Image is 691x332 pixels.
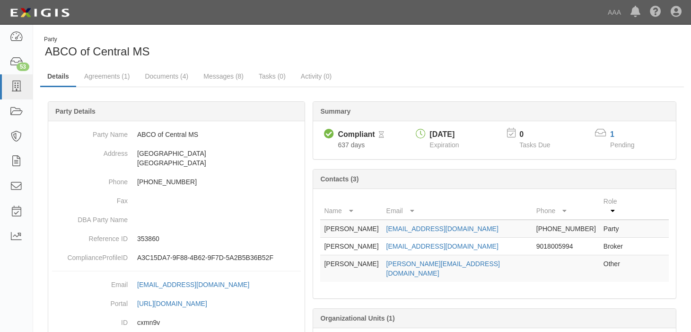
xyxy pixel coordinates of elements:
[52,294,128,308] dt: Portal
[600,255,631,282] td: Other
[600,238,631,255] td: Broker
[324,129,334,139] i: Compliant
[7,4,72,21] img: logo-5460c22ac91f19d4615b14bd174203de0afe785f0fc80cf4dbbc73dc1793850b.png
[77,67,137,86] a: Agreements (1)
[52,210,128,224] dt: DBA Party Name
[600,193,631,220] th: Role
[320,314,394,322] b: Organizational Units (1)
[52,229,128,243] dt: Reference ID
[138,67,195,86] a: Documents (4)
[40,67,76,87] a: Details
[320,175,359,183] b: Contacts (3)
[52,172,301,191] dd: [PHONE_NUMBER]
[386,242,499,250] a: [EMAIL_ADDRESS][DOMAIN_NAME]
[610,141,634,149] span: Pending
[610,130,614,138] a: 1
[533,220,600,238] td: [PHONE_NUMBER]
[429,129,459,140] div: [DATE]
[603,3,626,22] a: AAA
[338,129,375,140] div: Compliant
[533,238,600,255] td: 9018005994
[519,129,562,140] p: 0
[533,193,600,220] th: Phone
[252,67,293,86] a: Tasks (0)
[52,248,128,262] dt: ComplianceProfileID
[52,191,128,206] dt: Fax
[40,36,355,60] div: ABCO of Central MS
[137,253,301,262] p: A3C15DA7-9F88-4B62-9F7D-5A2B5B36B52F
[137,300,218,307] a: [URL][DOMAIN_NAME]
[52,125,301,144] dd: ABCO of Central MS
[379,132,384,138] i: Pending Review
[338,141,365,149] span: Since 12/22/2023
[44,36,149,44] div: Party
[52,172,128,187] dt: Phone
[196,67,251,86] a: Messages (8)
[137,234,301,243] p: 353860
[519,141,550,149] span: Tasks Due
[45,45,149,58] span: ABCO of Central MS
[320,108,350,115] b: Summary
[320,238,382,255] td: [PERSON_NAME]
[52,144,301,172] dd: [GEOGRAPHIC_DATA] [GEOGRAPHIC_DATA]
[52,125,128,139] dt: Party Name
[320,193,382,220] th: Name
[429,141,459,149] span: Expiration
[137,281,260,288] a: [EMAIL_ADDRESS][DOMAIN_NAME]
[320,255,382,282] td: [PERSON_NAME]
[52,313,128,327] dt: ID
[650,7,661,18] i: Help Center - Complianz
[17,63,29,71] div: 53
[383,193,533,220] th: Email
[320,220,382,238] td: [PERSON_NAME]
[600,220,631,238] td: Party
[52,144,128,158] dt: Address
[294,67,339,86] a: Activity (0)
[137,280,249,289] div: [EMAIL_ADDRESS][DOMAIN_NAME]
[52,313,301,332] dd: cxmn9v
[386,260,500,277] a: [PERSON_NAME][EMAIL_ADDRESS][DOMAIN_NAME]
[52,275,128,289] dt: Email
[386,225,499,233] a: [EMAIL_ADDRESS][DOMAIN_NAME]
[55,108,96,115] b: Party Details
